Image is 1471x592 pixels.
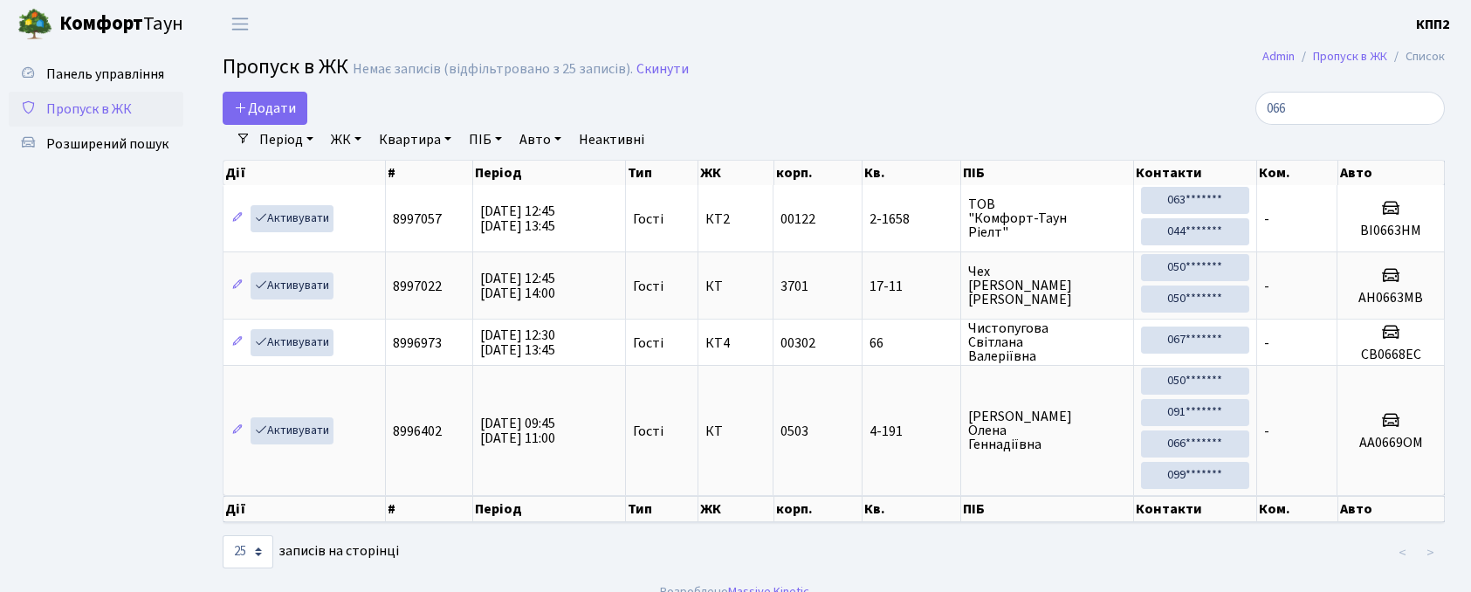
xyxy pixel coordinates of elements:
th: Кв. [863,496,961,522]
span: Розширений пошук [46,134,168,154]
span: Пропуск в ЖК [46,100,132,119]
a: ЖК [324,125,368,155]
th: ПІБ [961,161,1134,185]
a: Активувати [251,329,333,356]
span: [DATE] 12:30 [DATE] 13:45 [480,326,555,360]
a: Період [252,125,320,155]
span: Чех [PERSON_NAME] [PERSON_NAME] [968,265,1126,306]
span: [DATE] 12:45 [DATE] 14:00 [480,269,555,303]
a: Розширений пошук [9,127,183,162]
a: Авто [512,125,568,155]
th: Авто [1338,496,1446,522]
a: ПІБ [462,125,509,155]
th: Контакти [1134,496,1257,522]
th: Ком. [1257,161,1337,185]
span: Пропуск в ЖК [223,52,348,82]
span: 00122 [780,210,815,229]
span: КТ [705,279,766,293]
th: Період [473,161,627,185]
h5: CB0668EC [1344,347,1437,363]
a: Активувати [251,205,333,232]
span: - [1264,422,1269,441]
span: ТОВ "Комфорт-Таун Ріелт" [968,197,1126,239]
span: 3701 [780,277,808,296]
button: Переключити навігацію [218,10,262,38]
span: 8996973 [393,334,442,353]
span: Гості [633,279,663,293]
h5: ВІ0663НМ [1344,223,1437,239]
span: 8996402 [393,422,442,441]
span: Гості [633,424,663,438]
h5: АА0669ОМ [1344,435,1437,451]
li: Список [1387,47,1445,66]
span: [DATE] 12:45 [DATE] 13:45 [480,202,555,236]
span: [PERSON_NAME] Олена Геннадіївна [968,410,1126,451]
th: Дії [223,496,386,522]
th: # [386,496,473,522]
a: Пропуск в ЖК [9,92,183,127]
a: Панель управління [9,57,183,92]
span: КТ2 [705,212,766,226]
span: - [1264,277,1269,296]
span: 4-191 [870,424,953,438]
span: 8997057 [393,210,442,229]
a: КПП2 [1416,14,1450,35]
a: Неактивні [572,125,651,155]
span: Панель управління [46,65,164,84]
span: 66 [870,336,953,350]
th: Авто [1338,161,1446,185]
th: корп. [774,161,863,185]
a: Admin [1262,47,1295,65]
a: Додати [223,92,307,125]
span: Чистопугова Світлана Валеріївна [968,321,1126,363]
th: ЖК [698,161,774,185]
input: Пошук... [1255,92,1445,125]
th: # [386,161,473,185]
span: Додати [234,99,296,118]
span: 8997022 [393,277,442,296]
span: 17-11 [870,279,953,293]
div: Немає записів (відфільтровано з 25 записів). [353,61,633,78]
a: Активувати [251,272,333,299]
th: Період [473,496,627,522]
label: записів на сторінці [223,535,399,568]
h5: AH0663MB [1344,290,1437,306]
span: Таун [59,10,183,39]
a: Квартира [372,125,458,155]
b: КПП2 [1416,15,1450,34]
span: КТ [705,424,766,438]
span: Гості [633,336,663,350]
a: Пропуск в ЖК [1313,47,1387,65]
span: - [1264,334,1269,353]
span: [DATE] 09:45 [DATE] 11:00 [480,414,555,448]
th: Контакти [1134,161,1257,185]
th: корп. [774,496,863,522]
th: Тип [626,161,698,185]
th: ПІБ [961,496,1134,522]
span: 2-1658 [870,212,953,226]
span: - [1264,210,1269,229]
a: Скинути [636,61,689,78]
th: Дії [223,161,386,185]
th: ЖК [698,496,774,522]
th: Ком. [1257,496,1337,522]
span: 0503 [780,422,808,441]
nav: breadcrumb [1236,38,1471,75]
th: Кв. [863,161,961,185]
span: КТ4 [705,336,766,350]
b: Комфорт [59,10,143,38]
th: Тип [626,496,698,522]
span: 00302 [780,334,815,353]
span: Гості [633,212,663,226]
select: записів на сторінці [223,535,273,568]
img: logo.png [17,7,52,42]
a: Активувати [251,417,333,444]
